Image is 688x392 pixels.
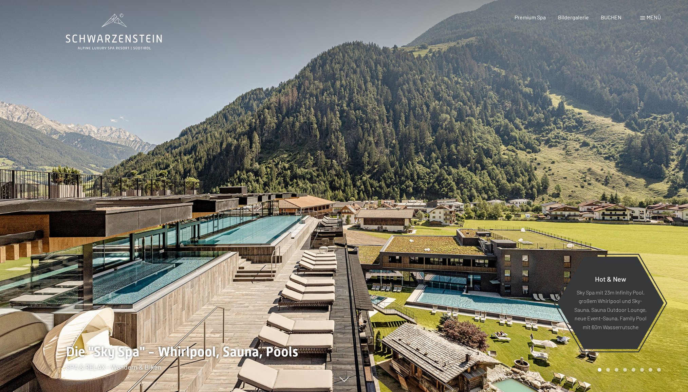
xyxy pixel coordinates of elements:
[632,368,635,372] div: Carousel Page 5
[640,368,644,372] div: Carousel Page 6
[657,368,661,372] div: Carousel Page 8
[574,288,647,331] p: Sky Spa mit 23m Infinity Pool, großem Whirlpool und Sky-Sauna, Sauna Outdoor Lounge, neue Event-S...
[623,368,627,372] div: Carousel Page 4
[598,368,601,372] div: Carousel Page 1 (Current Slide)
[515,14,546,20] a: Premium Spa
[615,368,618,372] div: Carousel Page 3
[595,274,626,283] span: Hot & New
[647,14,661,20] span: Menü
[557,256,664,350] a: Hot & New Sky Spa mit 23m Infinity Pool, großem Whirlpool und Sky-Sauna, Sauna Outdoor Lounge, ne...
[606,368,610,372] div: Carousel Page 2
[558,14,589,20] a: Bildergalerie
[601,14,621,20] a: BUCHEN
[649,368,652,372] div: Carousel Page 7
[595,368,661,372] div: Carousel Pagination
